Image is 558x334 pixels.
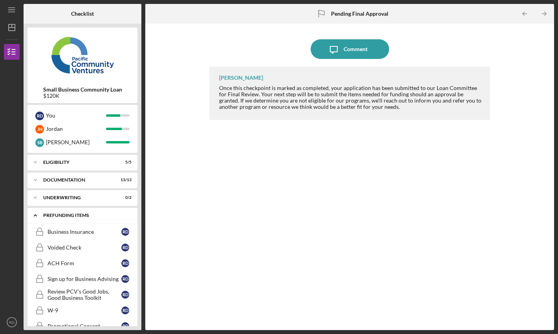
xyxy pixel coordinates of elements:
a: Review PCV's Good Jobs, Good Business ToolkitRD [31,287,134,303]
div: $120K [43,93,122,99]
div: Voided Check [48,244,121,251]
div: R D [121,244,129,251]
div: 5 / 5 [117,160,132,165]
div: ACH Form [48,260,121,266]
a: W-9RD [31,303,134,318]
div: R D [121,291,129,299]
div: S B [35,138,44,147]
div: Underwriting [43,195,112,200]
button: Comment [311,39,389,59]
div: Promotional Consent [48,323,121,329]
div: 0 / 2 [117,195,132,200]
b: Checklist [71,11,94,17]
a: Sign up for Business AdvisingRD [31,271,134,287]
div: [PERSON_NAME] [219,75,263,81]
img: Product logo [27,31,137,79]
div: Review PCV's Good Jobs, Good Business Toolkit [48,288,121,301]
div: J H [35,125,44,134]
a: ACH FormRD [31,255,134,271]
div: R D [121,275,129,283]
div: Business Insurance [48,229,121,235]
div: R D [35,112,44,120]
div: W-9 [48,307,121,314]
a: Business InsuranceRD [31,224,134,240]
button: RD [4,314,20,330]
div: Comment [344,39,368,59]
div: Once this checkpoint is marked as completed, your application has been submitted to our Loan Comm... [219,85,482,110]
div: 13 / 13 [117,178,132,182]
div: Documentation [43,178,112,182]
b: Small Business Community Loan [43,86,122,93]
div: R D [121,228,129,236]
div: Eligibility [43,160,112,165]
div: R D [121,259,129,267]
div: Jordan [46,122,106,136]
b: Pending Final Approval [331,11,388,17]
div: You [46,109,106,122]
div: Prefunding Items [43,213,128,218]
div: [PERSON_NAME] [46,136,106,149]
a: Voided CheckRD [31,240,134,255]
a: Promotional ConsentRD [31,318,134,334]
div: Sign up for Business Advising [48,276,121,282]
text: RD [9,320,15,325]
div: R D [121,306,129,314]
div: R D [121,322,129,330]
